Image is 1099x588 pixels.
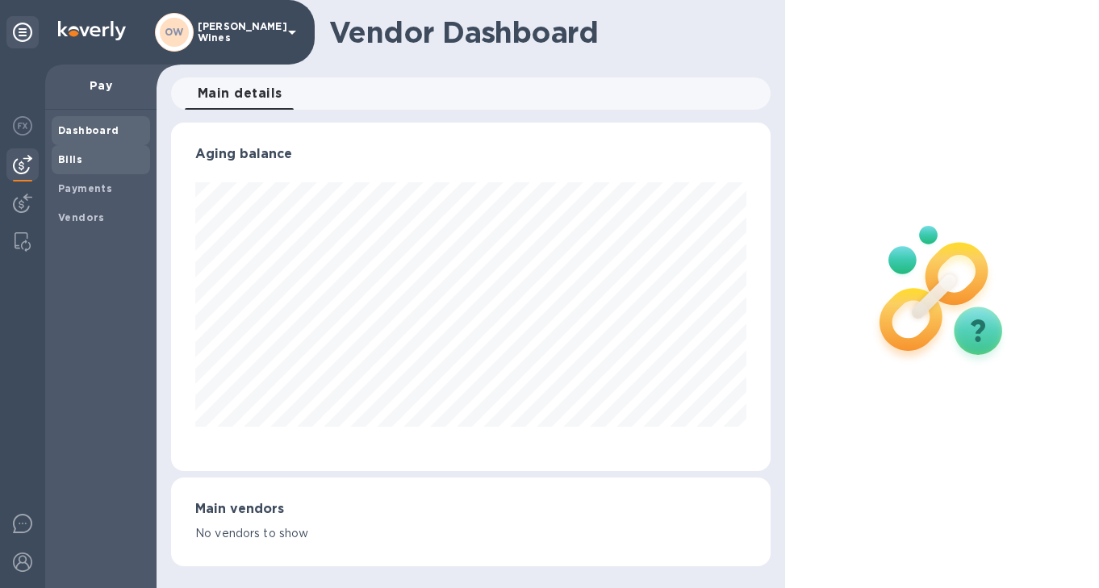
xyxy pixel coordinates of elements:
[58,124,119,136] b: Dashboard
[329,15,759,49] h1: Vendor Dashboard
[58,77,144,94] p: Pay
[195,502,746,517] h3: Main vendors
[195,525,746,542] p: No vendors to show
[58,211,105,223] b: Vendors
[195,147,746,162] h3: Aging balance
[13,116,32,136] img: Foreign exchange
[58,182,112,194] b: Payments
[165,26,184,38] b: OW
[58,153,82,165] b: Bills
[58,21,126,40] img: Logo
[6,16,39,48] div: Unpin categories
[198,82,282,105] span: Main details
[198,21,278,44] p: [PERSON_NAME] Wines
